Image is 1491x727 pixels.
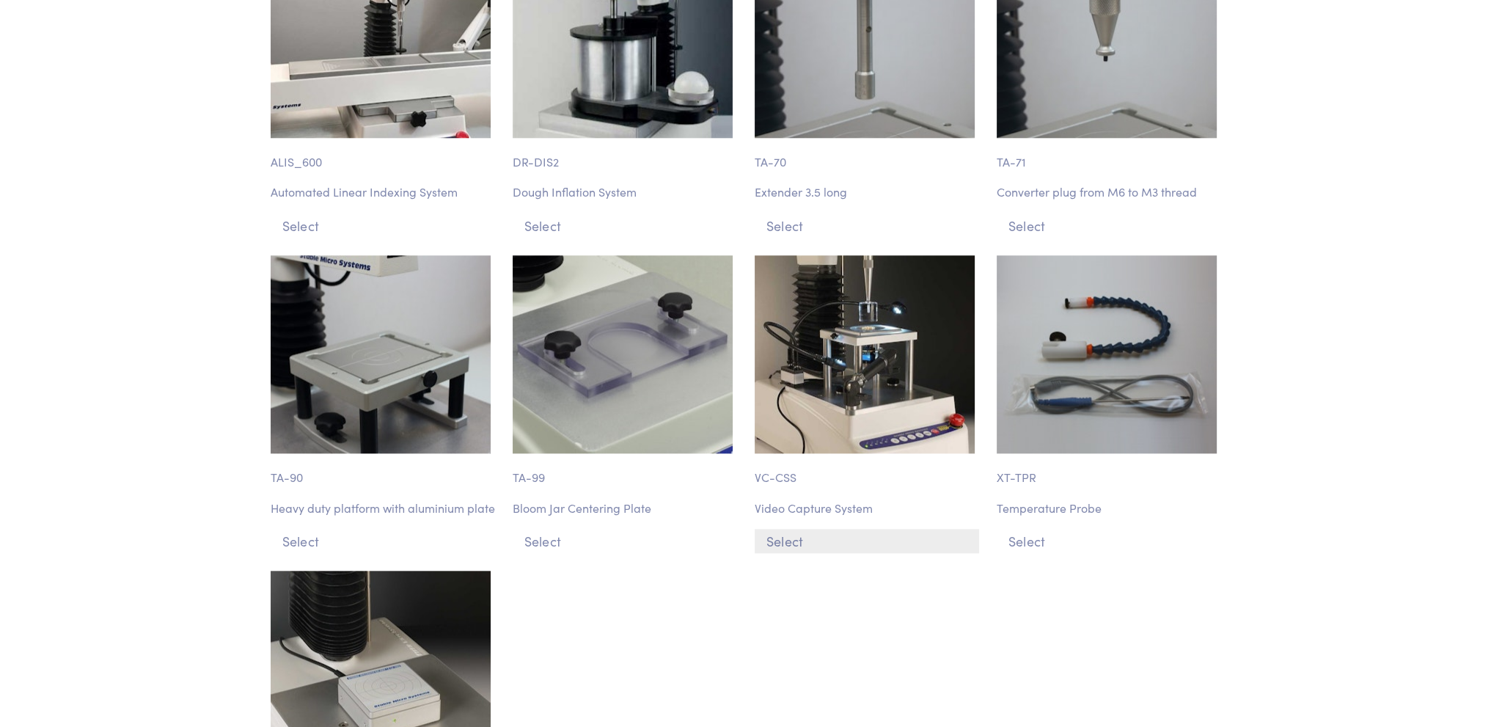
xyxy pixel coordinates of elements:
[271,529,495,553] button: Select
[997,453,1221,487] p: XT-TPR
[513,138,737,172] p: DR-DIS2
[513,255,733,453] img: ta-99.jpg
[755,453,979,487] p: VC-CSS
[997,529,1221,553] button: Select
[997,183,1221,202] p: Converter plug from M6 to M3 thread
[513,529,737,553] button: Select
[997,499,1221,518] p: Temperature Probe
[997,255,1217,453] img: xt-tpr_sml_0542.jpg
[755,499,979,518] p: Video Capture System
[513,499,737,518] p: Bloom Jar Centering Plate
[271,499,495,518] p: Heavy duty platform with aluminium plate
[755,529,979,553] button: Select
[271,138,495,172] p: ALIS_600
[755,255,975,453] img: accessories-vc_css-video-capture-system.jpg
[271,183,495,202] p: Automated Linear Indexing System
[997,138,1221,172] p: TA-71
[513,453,737,487] p: TA-99
[271,453,495,487] p: TA-90
[271,213,495,238] button: Select
[755,213,979,238] button: Select
[755,183,979,202] p: Extender 3.5 long
[271,255,491,453] img: ta-90_heavy-duty-platform_0515.jpg
[755,138,979,172] p: TA-70
[513,213,737,238] button: Select
[513,183,737,202] p: Dough Inflation System
[997,213,1221,238] button: Select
